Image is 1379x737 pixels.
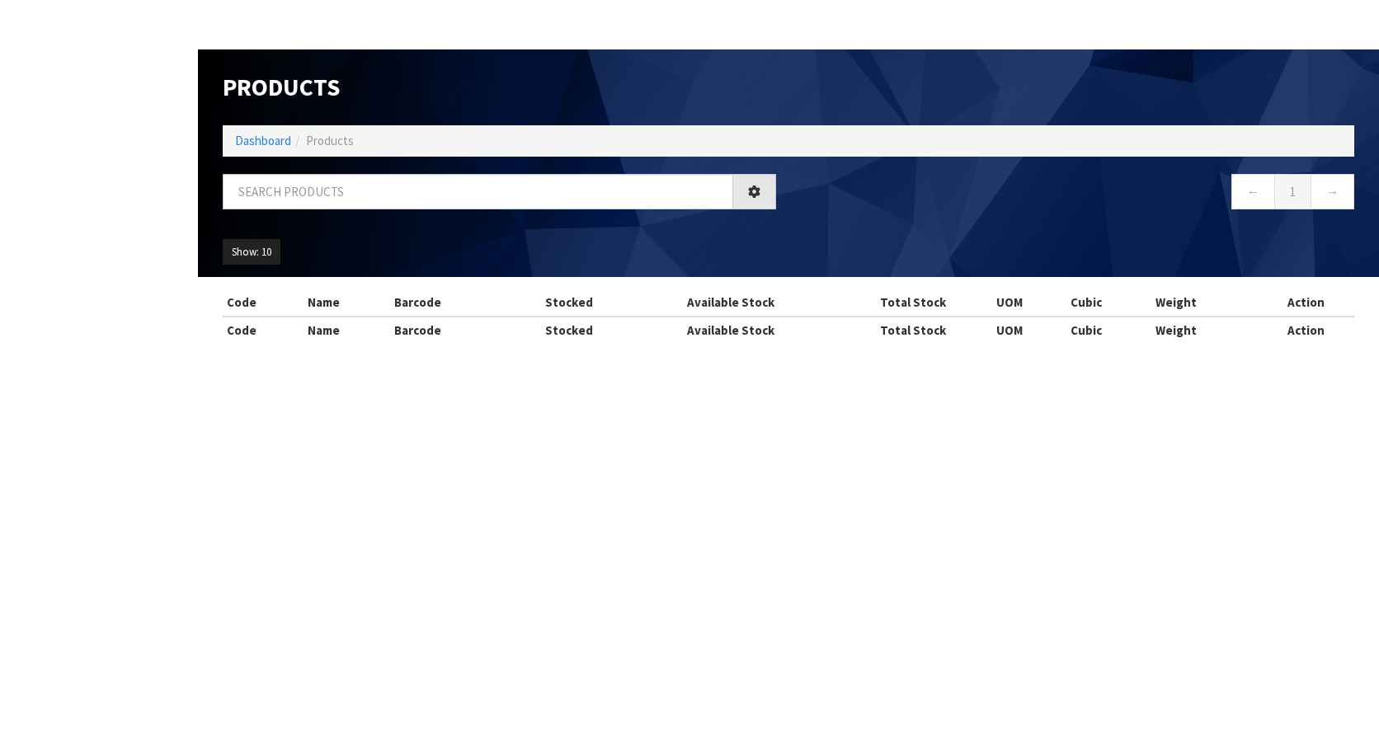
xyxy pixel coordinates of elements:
a: → [1311,174,1354,209]
th: Available Stock [628,317,833,343]
th: Action [1257,317,1354,343]
th: Name [304,289,390,316]
th: Cubic [1066,317,1151,343]
span: Products [306,133,354,148]
th: Code [223,289,304,316]
a: Dashboard [235,133,291,148]
th: Code [223,317,304,343]
a: ← [1231,174,1275,209]
th: Barcode [390,289,508,316]
th: Stocked [509,289,629,316]
th: Total Stock [834,289,993,316]
th: Barcode [390,317,508,343]
th: UOM [992,317,1066,343]
nav: Page navigation [801,174,1354,214]
input: Search products [223,174,733,209]
th: Available Stock [628,289,833,316]
th: Weight [1151,317,1257,343]
th: Stocked [509,317,629,343]
th: Name [304,317,390,343]
h1: Products [223,74,776,101]
th: Total Stock [834,317,993,343]
th: Weight [1151,289,1257,316]
th: Action [1257,289,1354,316]
th: Cubic [1066,289,1151,316]
th: UOM [992,289,1066,316]
a: 1 [1274,174,1311,209]
button: Show: 10 [223,239,280,265]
